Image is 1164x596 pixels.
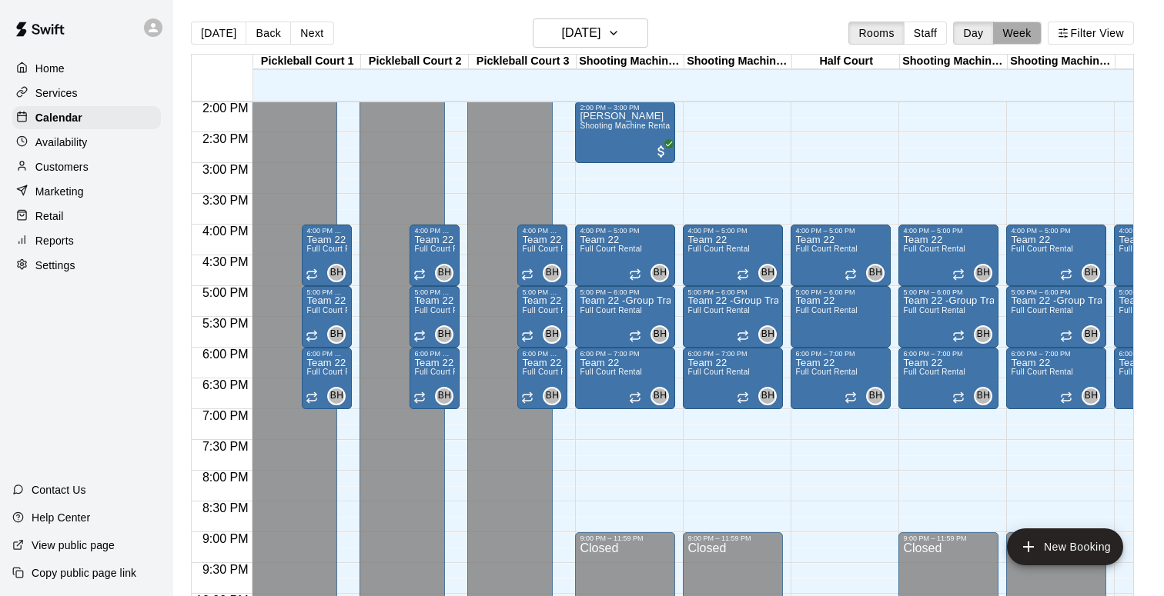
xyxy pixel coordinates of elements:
[845,391,857,404] span: Recurring event
[580,122,671,130] span: Shooting Machine Rental
[687,245,750,253] span: Full Court Rental
[977,388,990,404] span: BH
[35,61,65,76] p: Home
[549,264,561,282] span: Brandon Holmes
[575,286,675,348] div: 5:00 PM – 6:00 PM: Team 22 -Group Training
[651,387,669,405] div: Brandon Holmes
[306,350,347,358] div: 6:00 PM – 7:00 PM
[330,265,343,281] span: BH
[306,306,369,315] span: Full Court Rental
[12,155,161,178] div: Customers
[199,563,253,576] span: 9:30 PM
[12,229,161,252] div: Reports
[575,102,675,163] div: 2:00 PM – 3:00 PM: Dwayne Lucas
[12,82,161,105] div: Services
[654,265,667,281] span: BH
[1085,388,1098,404] span: BH
[903,288,994,296] div: 5:00 PM – 6:00 PM
[980,387,992,405] span: Brandon Holmes
[35,208,64,224] p: Retail
[795,288,886,296] div: 5:00 PM – 6:00 PM
[764,325,777,344] span: Brandon Holmes
[302,225,352,286] div: 4:00 PM – 5:00 PM: Team 22
[1048,22,1134,45] button: Filter View
[361,55,469,69] div: Pickleball Court 2
[414,227,455,235] div: 4:00 PM – 5:00 PM
[737,330,749,342] span: Recurring event
[629,268,641,281] span: Recurring event
[413,268,426,281] span: Recurring event
[327,264,346,282] div: Brandon Holmes
[543,264,561,282] div: Brandon Holmes
[306,391,318,404] span: Recurring event
[952,391,965,404] span: Recurring event
[761,388,774,404] span: BH
[903,227,994,235] div: 4:00 PM – 5:00 PM
[246,22,291,45] button: Back
[333,264,346,282] span: Brandon Holmes
[413,391,426,404] span: Recurring event
[35,110,82,125] p: Calendar
[845,268,857,281] span: Recurring event
[435,325,453,344] div: Brandon Holmes
[414,368,477,376] span: Full Court Rental
[953,22,993,45] button: Day
[1088,264,1100,282] span: Brandon Holmes
[543,325,561,344] div: Brandon Holmes
[549,387,561,405] span: Brandon Holmes
[764,387,777,405] span: Brandon Holmes
[199,255,253,268] span: 4:30 PM
[795,306,858,315] span: Full Court Rental
[737,391,749,404] span: Recurring event
[903,306,965,315] span: Full Court Rental
[414,350,455,358] div: 6:00 PM – 7:00 PM
[35,85,78,101] p: Services
[577,55,684,69] div: Shooting Machine 1
[866,387,885,405] div: Brandon Holmes
[866,264,885,282] div: Brandon Holmes
[900,55,1008,69] div: Shooting Machine 3
[1082,264,1100,282] div: Brandon Holmes
[869,265,882,281] span: BH
[758,325,777,344] div: Brandon Holmes
[12,254,161,277] div: Settings
[438,265,451,281] span: BH
[654,327,667,342] span: BH
[1060,268,1072,281] span: Recurring event
[903,368,965,376] span: Full Court Rental
[522,350,563,358] div: 6:00 PM – 7:00 PM
[410,286,460,348] div: 5:00 PM – 6:00 PM: Team 22 -Group Training
[199,378,253,391] span: 6:30 PM
[521,268,533,281] span: Recurring event
[199,348,253,361] span: 6:00 PM
[1011,245,1073,253] span: Full Court Rental
[1007,528,1123,565] button: add
[12,106,161,129] a: Calendar
[410,348,460,409] div: 6:00 PM – 7:00 PM: Team 22
[683,225,783,286] div: 4:00 PM – 5:00 PM: Team 22
[517,348,567,409] div: 6:00 PM – 7:00 PM: Team 22
[438,388,451,404] span: BH
[414,288,455,296] div: 5:00 PM – 6:00 PM
[333,325,346,344] span: Brandon Holmes
[687,306,750,315] span: Full Court Rental
[441,264,453,282] span: Brandon Holmes
[441,387,453,405] span: Brandon Holmes
[522,368,584,376] span: Full Court Rental
[687,288,778,296] div: 5:00 PM – 6:00 PM
[549,325,561,344] span: Brandon Holmes
[1088,325,1100,344] span: Brandon Holmes
[327,325,346,344] div: Brandon Holmes
[580,306,642,315] span: Full Court Rental
[32,538,115,553] p: View public page
[306,227,347,235] div: 4:00 PM – 5:00 PM
[1006,348,1106,409] div: 6:00 PM – 7:00 PM: Team 22
[327,387,346,405] div: Brandon Holmes
[199,286,253,299] span: 5:00 PM
[199,132,253,145] span: 2:30 PM
[795,350,886,358] div: 6:00 PM – 7:00 PM
[35,135,88,150] p: Availability
[306,288,347,296] div: 5:00 PM – 6:00 PM
[290,22,333,45] button: Next
[12,180,161,203] div: Marketing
